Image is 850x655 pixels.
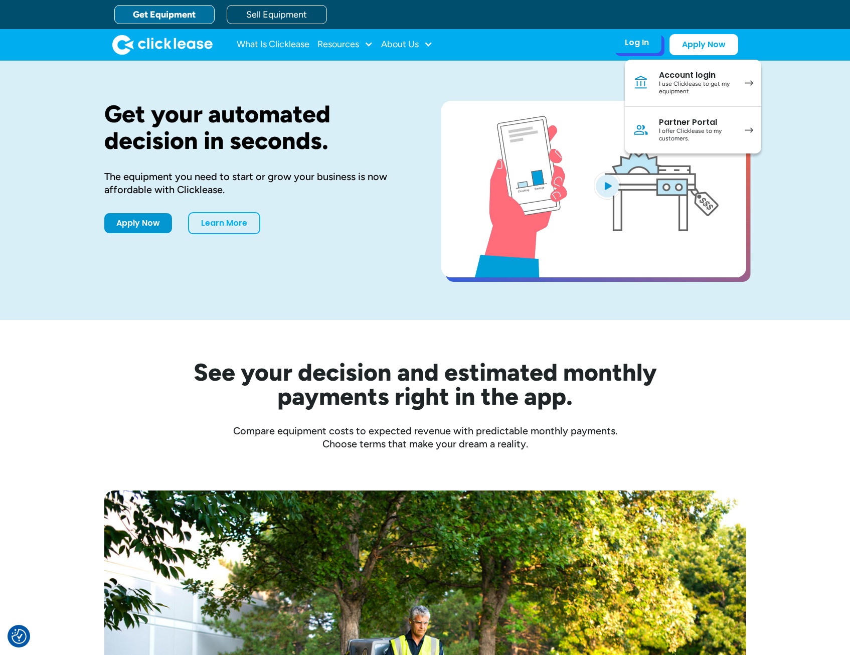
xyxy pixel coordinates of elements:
[104,101,409,154] h1: Get your automated decision in seconds.
[144,360,706,408] h2: See your decision and estimated monthly payments right in the app.
[12,629,27,644] button: Consent Preferences
[625,60,761,107] a: Account loginI use Clicklease to get my equipment
[112,35,213,55] a: home
[633,122,649,138] img: Person icon
[594,172,621,200] img: Blue play button logo on a light blue circular background
[745,80,753,86] img: arrow
[112,35,213,55] img: Clicklease logo
[659,127,735,143] div: I offer Clicklease to my customers.
[633,75,649,91] img: Bank icon
[659,70,735,80] div: Account login
[659,117,735,127] div: Partner Portal
[114,5,215,24] a: Get Equipment
[625,38,649,48] div: Log In
[441,101,746,277] a: open lightbox
[104,424,746,450] div: Compare equipment costs to expected revenue with predictable monthly payments. Choose terms that ...
[227,5,327,24] a: Sell Equipment
[237,35,309,55] a: What Is Clicklease
[317,35,373,55] div: Resources
[669,34,738,55] a: Apply Now
[381,35,433,55] div: About Us
[104,213,172,233] a: Apply Now
[745,127,753,133] img: arrow
[659,80,735,96] div: I use Clicklease to get my equipment
[104,170,409,196] div: The equipment you need to start or grow your business is now affordable with Clicklease.
[625,107,761,153] a: Partner PortalI offer Clicklease to my customers.
[12,629,27,644] img: Revisit consent button
[188,212,260,234] a: Learn More
[625,60,761,153] nav: Log In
